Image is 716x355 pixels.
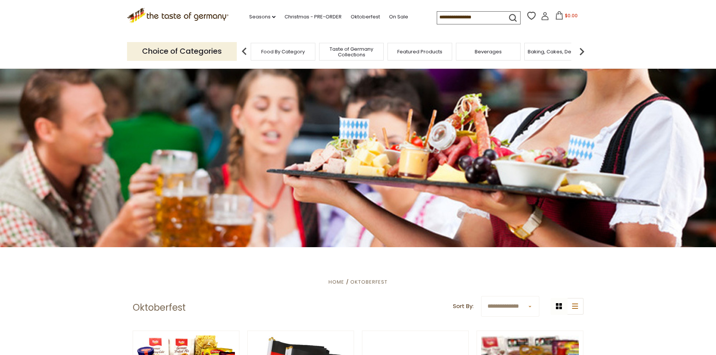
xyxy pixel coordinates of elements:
img: next arrow [574,44,589,59]
button: $0.00 [551,11,583,23]
a: Baking, Cakes, Desserts [528,49,586,54]
a: Beverages [475,49,502,54]
a: Home [328,278,344,286]
img: previous arrow [237,44,252,59]
a: Featured Products [397,49,442,54]
label: Sort By: [453,302,474,311]
span: $0.00 [565,12,578,19]
a: Oktoberfest [351,13,380,21]
a: Oktoberfest [350,278,388,286]
h1: Oktoberfest [133,302,186,313]
p: Choice of Categories [127,42,237,60]
a: On Sale [389,13,408,21]
a: Christmas - PRE-ORDER [285,13,342,21]
a: Food By Category [261,49,305,54]
a: Taste of Germany Collections [321,46,381,57]
a: Seasons [249,13,276,21]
